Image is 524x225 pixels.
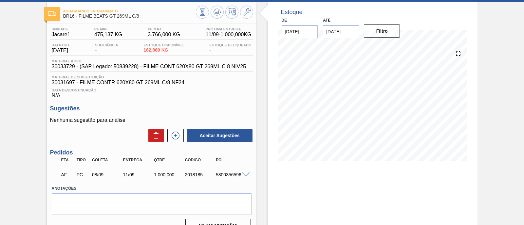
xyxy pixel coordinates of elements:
[52,32,69,38] span: Jacareí
[281,9,303,16] div: Estoque
[187,129,253,142] button: Aceitar Sugestões
[206,32,252,38] span: 11/09 - 1.000,000 KG
[148,27,180,31] span: PE MAX
[184,128,253,143] div: Aceitar Sugestões
[90,172,124,177] div: 08/09/2025
[282,25,318,38] input: dd/mm/yyyy
[90,158,124,162] div: Coleta
[48,11,56,16] img: Ícone
[145,129,164,142] div: Excluir Sugestões
[143,48,184,53] span: 162,860 KG
[94,32,122,38] span: 475,137 KG
[60,158,75,162] div: Etapa
[63,14,196,19] span: BR16 - FILME BEATS GT 269ML C/8
[52,80,252,86] span: 30031697 - FILME CONTR 620X80 GT 269ML C/8 NF24
[93,43,120,54] div: -
[364,24,400,38] button: Filtro
[208,43,253,54] div: -
[323,18,330,23] label: Até
[50,149,253,156] h3: Pedidos
[164,129,184,142] div: Nova sugestão
[63,9,196,13] span: Aguardando Faturamento
[152,172,186,177] div: 1.000,000
[206,27,252,31] span: Próxima Entrega
[52,184,252,193] label: Anotações
[75,158,91,162] div: Tipo
[61,172,74,177] p: AF
[183,172,217,177] div: 2018185
[183,158,217,162] div: Código
[225,6,238,19] button: Programar Estoque
[52,88,252,92] span: Data Descontinuação
[323,25,359,38] input: dd/mm/yyyy
[75,172,91,177] div: Pedido de Compra
[148,32,180,38] span: 3.766,000 KG
[122,158,156,162] div: Entrega
[214,172,248,177] div: 5800356596
[52,75,252,79] span: Material de Substituição
[52,48,70,54] span: [DATE]
[50,86,253,99] div: N/A
[50,105,253,112] h3: Sugestões
[60,168,75,182] div: Aguardando Faturamento
[282,18,287,23] label: De
[211,6,224,19] button: Atualizar Gráfico
[94,27,122,31] span: PE MIN
[52,59,246,63] span: Material ativo
[95,43,118,47] span: Suficiência
[143,43,184,47] span: Estoque Disponível
[240,6,253,19] button: Ir ao Master Data / Geral
[209,43,251,47] span: Estoque Bloqueado
[50,117,253,123] p: Nenhuma sugestão para análise
[122,172,156,177] div: 11/09/2025
[52,27,69,31] span: Unidade
[52,43,70,47] span: Data out
[152,158,186,162] div: Qtde
[196,6,209,19] button: Visão Geral dos Estoques
[214,158,248,162] div: PO
[52,64,246,70] span: 30033729 - (SAP Legado: 50839228) - FILME CONT 620X80 GT 269ML C 8 NIV25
